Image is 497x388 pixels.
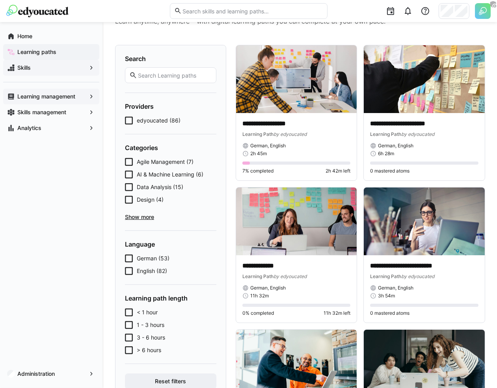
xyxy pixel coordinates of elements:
[250,293,269,299] span: 11h 32m
[378,293,395,299] span: 3h 54m
[137,334,165,342] span: 3 - 6 hours
[125,55,216,63] h4: Search
[137,321,164,329] span: 1 - 3 hours
[364,188,484,255] img: image
[137,158,194,166] span: Agile Management (7)
[378,150,394,157] span: 6h 28m
[274,131,307,137] span: by edyoucated
[125,144,216,152] h4: Categories
[137,196,164,204] span: Design (4)
[137,183,183,191] span: Data Analysis (15)
[137,117,181,124] span: edyoucated (86)
[378,143,413,149] span: German, English
[137,254,169,262] span: German (53)
[236,45,357,113] img: image
[324,310,350,316] span: 11h 32m left
[370,310,410,316] span: 0 mastered atoms
[125,213,216,221] span: Show more
[137,72,212,79] input: Search Learning paths
[370,273,401,279] span: Learning Path
[182,7,323,15] input: Search skills and learning paths…
[401,273,434,279] span: by edyoucated
[137,267,167,275] span: English (82)
[250,143,286,149] span: German, English
[242,168,274,174] span: 7% completed
[236,188,357,255] img: image
[370,168,410,174] span: 0 mastered atoms
[401,131,434,137] span: by edyoucated
[242,310,274,316] span: 0% completed
[137,171,203,178] span: AI & Machine Learning (6)
[242,131,274,137] span: Learning Path
[378,285,413,291] span: German, English
[364,45,484,113] img: image
[250,150,267,157] span: 2h 45m
[242,273,274,279] span: Learning Path
[125,240,216,248] h4: Language
[125,102,216,110] h4: Providers
[125,294,216,302] h4: Learning path length
[274,273,307,279] span: by edyoucated
[137,346,161,354] span: > 6 hours
[326,168,350,174] span: 2h 42m left
[250,285,286,291] span: German, English
[154,377,188,385] span: Reset filters
[370,131,401,137] span: Learning Path
[137,308,158,316] span: < 1 hour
